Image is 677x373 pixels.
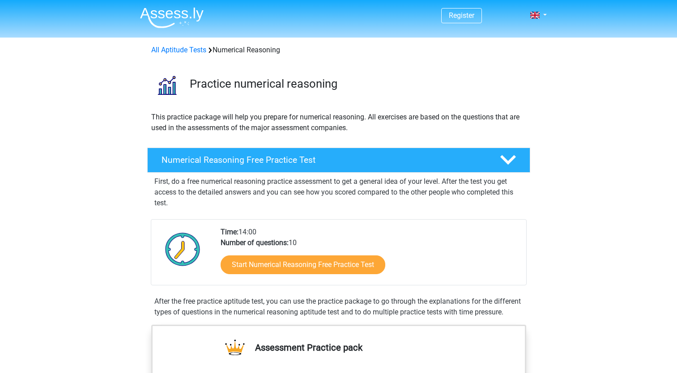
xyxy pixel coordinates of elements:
[151,46,206,54] a: All Aptitude Tests
[151,112,526,133] p: This practice package will help you prepare for numerical reasoning. All exercises are based on t...
[190,77,523,91] h3: Practice numerical reasoning
[449,11,474,20] a: Register
[144,148,534,173] a: Numerical Reasoning Free Practice Test
[151,296,527,318] div: After the free practice aptitude test, you can use the practice package to go through the explana...
[148,66,186,104] img: numerical reasoning
[154,176,523,208] p: First, do a free numerical reasoning practice assessment to get a general idea of your level. Aft...
[221,228,238,236] b: Time:
[214,227,526,285] div: 14:00 10
[148,45,530,55] div: Numerical Reasoning
[140,7,204,28] img: Assessly
[160,227,205,271] img: Clock
[221,255,385,274] a: Start Numerical Reasoning Free Practice Test
[162,155,485,165] h4: Numerical Reasoning Free Practice Test
[221,238,289,247] b: Number of questions:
